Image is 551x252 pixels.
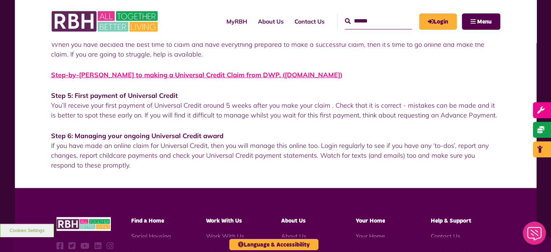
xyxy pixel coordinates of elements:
[281,218,305,224] span: About Us
[281,232,306,240] a: About Us
[518,219,551,252] iframe: Netcall Web Assistant for live chat
[206,218,242,224] span: Work With Us
[51,71,342,79] a: Step-by-[PERSON_NAME] to making a Universal Credit Claim from DWP. ([DOMAIN_NAME])
[356,232,385,240] a: Your Home
[419,13,457,30] a: MyRBH
[431,218,471,224] span: Help & Support
[57,217,111,231] img: RBH
[51,91,500,120] p: You’ll receive your first payment of Universal Credit around 5 weeks after you make your claim . ...
[229,239,318,250] button: Language & Accessibility
[51,91,178,100] strong: Step 5: First payment of Universal Credit
[51,132,224,140] strong: Step 6: Managing your ongoing Universal Credit award
[477,19,492,25] span: Menu
[221,12,252,31] a: MyRBH
[356,218,385,224] span: Your Home
[131,218,164,224] span: Find a Home
[345,13,412,29] input: Search
[289,12,330,31] a: Contact Us
[51,7,160,36] img: RBH
[252,12,289,31] a: About Us
[206,232,244,240] a: Work With Us
[431,232,460,240] a: Contact Us
[51,30,500,59] p: When you have decided the best time to claim and have everything prepared to make a successful cl...
[462,13,500,30] button: Navigation
[51,131,500,170] p: If you have made an online claim for Universal Credit, then you will manage this online too. Logi...
[131,232,171,240] a: Social Housing - open in a new tab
